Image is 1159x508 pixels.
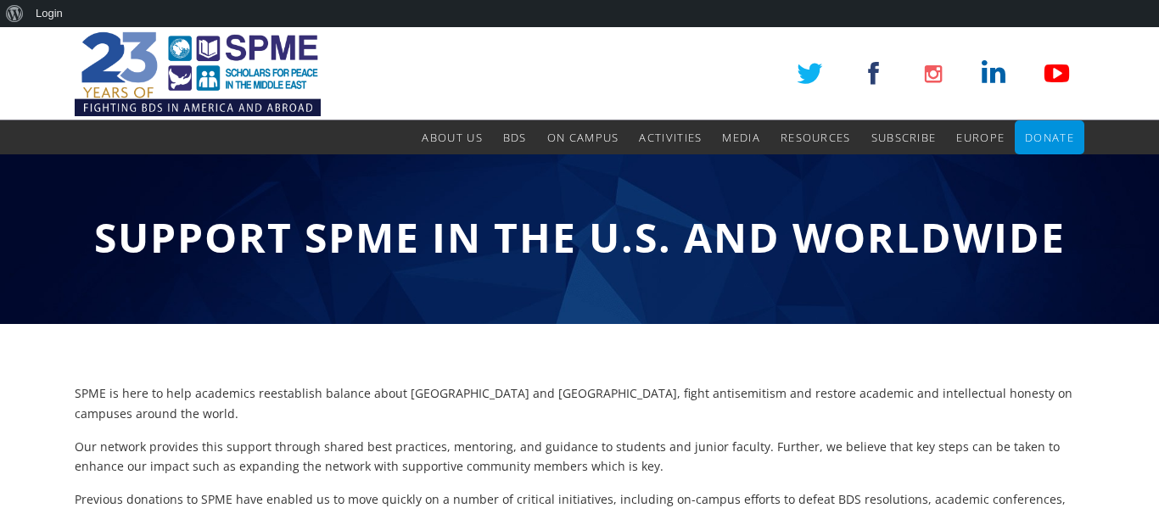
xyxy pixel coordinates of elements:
[956,120,1005,154] a: Europe
[547,130,619,145] span: On Campus
[94,209,1066,265] span: Support SPME in the U.S. and Worldwide
[639,120,702,154] a: Activities
[503,130,527,145] span: BDS
[75,437,1084,477] p: Our network provides this support through shared best practices, mentoring, and guidance to stude...
[547,120,619,154] a: On Campus
[639,130,702,145] span: Activities
[722,130,760,145] span: Media
[781,130,851,145] span: Resources
[75,27,321,120] img: SPME
[422,130,482,145] span: About Us
[956,130,1005,145] span: Europe
[1025,130,1074,145] span: Donate
[75,383,1084,424] p: SPME is here to help academics reestablish balance about [GEOGRAPHIC_DATA] and [GEOGRAPHIC_DATA],...
[1025,120,1074,154] a: Donate
[722,120,760,154] a: Media
[781,120,851,154] a: Resources
[503,120,527,154] a: BDS
[422,120,482,154] a: About Us
[871,130,937,145] span: Subscribe
[871,120,937,154] a: Subscribe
